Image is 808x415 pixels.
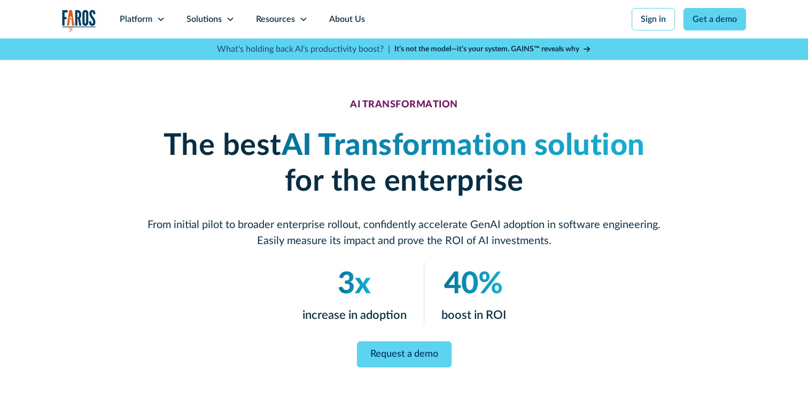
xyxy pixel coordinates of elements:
[350,99,458,111] div: AI TRANSFORMATION
[187,13,222,26] div: Solutions
[164,131,282,161] strong: The best
[394,44,591,55] a: It’s not the model—it’s your system. GAINS™ reveals why
[62,10,96,32] a: home
[302,307,407,324] p: increase in adoption
[357,341,452,367] a: Request a demo
[338,269,371,299] em: 3x
[120,13,152,26] div: Platform
[394,45,579,53] strong: It’s not the model—it’s your system. GAINS™ reveals why
[683,8,746,30] a: Get a demo
[441,307,506,324] p: boost in ROI
[62,10,96,32] img: Logo of the analytics and reporting company Faros.
[147,217,661,249] p: From initial pilot to broader enterprise rollout, confidently accelerate GenAI adoption in softwa...
[256,13,295,26] div: Resources
[285,167,524,197] strong: for the enterprise
[444,269,503,299] em: 40%
[632,8,675,30] a: Sign in
[282,131,645,161] em: AI Transformation solution
[217,43,390,56] p: What's holding back AI's productivity boost? |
